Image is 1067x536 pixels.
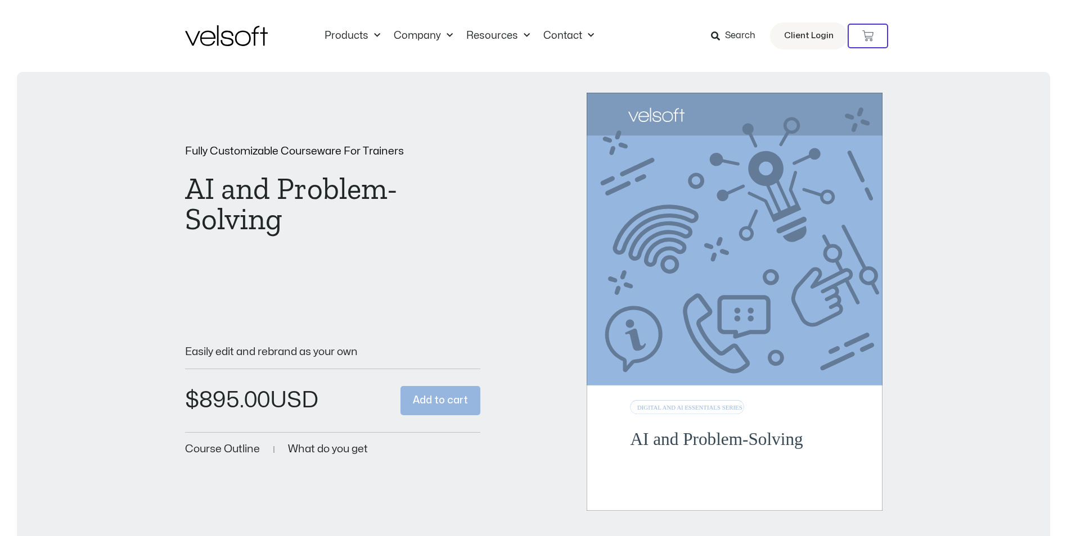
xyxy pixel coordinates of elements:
a: ContactMenu Toggle [537,30,601,42]
p: Easily edit and rebrand as your own [185,347,480,357]
a: Client Login [770,22,848,49]
a: CompanyMenu Toggle [387,30,460,42]
span: Client Login [784,29,834,43]
a: Course Outline [185,444,260,455]
a: ResourcesMenu Toggle [460,30,537,42]
a: What do you get [288,444,368,455]
nav: Menu [318,30,601,42]
h1: AI and Problem-Solving [185,174,480,234]
span: Search [725,29,755,43]
p: Fully Customizable Courseware For Trainers [185,146,480,157]
button: Add to cart [400,386,480,416]
a: Search [711,26,763,46]
a: ProductsMenu Toggle [318,30,387,42]
span: $ [185,389,199,411]
img: Second Product Image [587,93,882,511]
img: Velsoft Training Materials [185,25,268,46]
bdi: 895.00 [185,389,270,411]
